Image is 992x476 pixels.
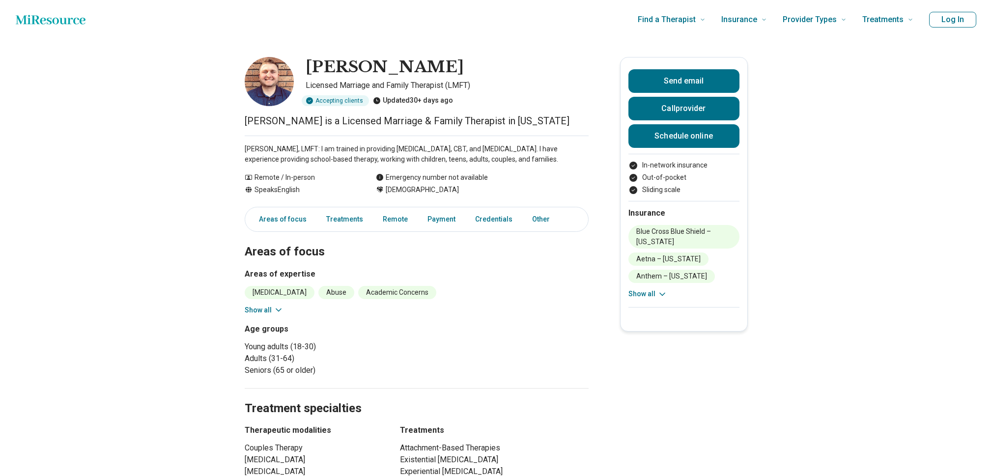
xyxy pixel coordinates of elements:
li: Couples Therapy [245,442,382,454]
a: Schedule online [628,124,739,148]
span: Provider Types [783,13,837,27]
h1: [PERSON_NAME] [306,57,464,78]
li: Seniors (65 or older) [245,364,413,376]
ul: Payment options [628,160,739,195]
li: Attachment-Based Therapies [400,442,589,454]
li: [MEDICAL_DATA] [245,454,382,466]
div: Speaks English [245,185,356,195]
a: Areas of focus [247,209,312,229]
li: Aetna – [US_STATE] [628,252,709,266]
div: Emergency number not available [376,172,488,183]
li: Sliding scale [628,185,739,195]
p: Licensed Marriage and Family Therapist (LMFT) [306,80,589,91]
button: Show all [245,305,283,315]
img: Chad Nelson, Licensed Marriage and Family Therapist (LMFT) [245,57,294,106]
a: Treatments [320,209,369,229]
span: Treatments [862,13,904,27]
h3: Age groups [245,323,413,335]
a: Credentials [469,209,518,229]
span: Insurance [721,13,757,27]
button: Show all [628,289,667,299]
li: [MEDICAL_DATA] [245,286,314,299]
h3: Treatments [400,424,589,436]
li: Academic Concerns [358,286,436,299]
h2: Areas of focus [245,220,589,260]
p: [PERSON_NAME], LMFT: I am trained in providing [MEDICAL_DATA], CBT, and [MEDICAL_DATA]. I have ex... [245,144,589,165]
li: In-network insurance [628,160,739,170]
h2: Insurance [628,207,739,219]
a: Home page [16,10,85,29]
a: Payment [422,209,461,229]
li: Young adults (18-30) [245,341,413,353]
div: Accepting clients [302,95,369,106]
a: Other [526,209,562,229]
li: Out-of-pocket [628,172,739,183]
h3: Areas of expertise [245,268,589,280]
div: Remote / In-person [245,172,356,183]
li: Blue Cross Blue Shield – [US_STATE] [628,225,739,249]
button: Callprovider [628,97,739,120]
li: Anthem – [US_STATE] [628,270,715,283]
div: Updated 30+ days ago [373,95,453,106]
span: [DEMOGRAPHIC_DATA] [386,185,459,195]
li: Abuse [318,286,354,299]
h2: Treatment specialties [245,377,589,417]
li: Existential [MEDICAL_DATA] [400,454,589,466]
p: [PERSON_NAME] is a Licensed Marriage & Family Therapist in [US_STATE] [245,114,589,128]
button: Send email [628,69,739,93]
span: Find a Therapist [638,13,696,27]
a: Remote [377,209,414,229]
button: Log In [929,12,976,28]
li: Adults (31-64) [245,353,413,364]
h3: Therapeutic modalities [245,424,382,436]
